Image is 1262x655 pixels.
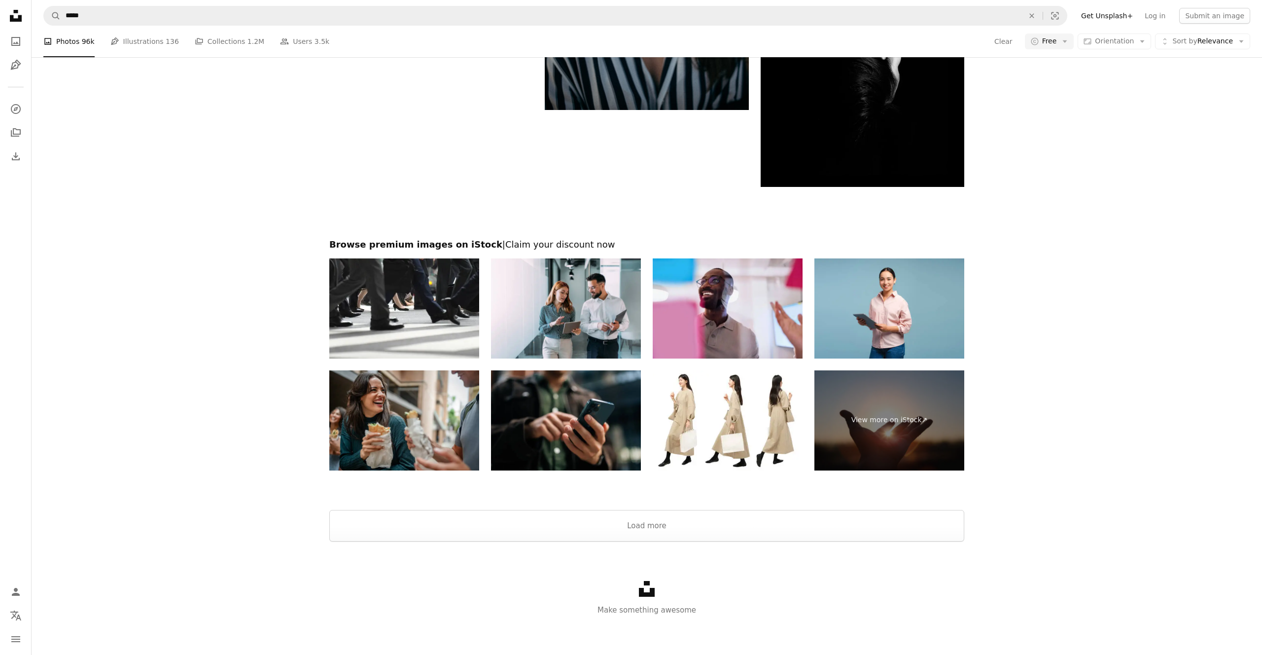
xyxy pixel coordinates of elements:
a: Photos [6,32,26,51]
img: Close-up hands of unrecognizable man holding and using smartphone standing on city street, browsi... [491,370,641,471]
span: | Claim your discount now [502,239,615,250]
span: Orientation [1095,37,1134,45]
form: Find visuals sitewide [43,6,1067,26]
button: Menu [6,629,26,649]
a: Illustrations 136 [110,26,179,57]
img: Youth enjoy tasty street food while laughing and socializing in the vibrant streets of Sydney, Au... [329,370,479,471]
a: Log in / Sign up [6,582,26,602]
span: Sort by [1172,37,1197,45]
a: Users 3.5k [280,26,329,57]
a: View more on iStock↗ [814,370,964,471]
a: Log in [1139,8,1171,24]
a: Collections [6,123,26,143]
button: Search Unsplash [44,6,61,25]
p: Make something awesome [32,604,1262,616]
img: Young, smiling Asian woman holding digital tablet looking at camera on blue background [814,258,964,359]
span: Free [1042,36,1057,46]
button: Orientation [1078,34,1151,49]
button: Submit an image [1179,8,1250,24]
button: Visual search [1043,6,1067,25]
button: Free [1025,34,1074,49]
button: Sort byRelevance [1155,34,1250,49]
a: Home — Unsplash [6,6,26,28]
a: Explore [6,99,26,119]
span: 1.2M [247,36,264,47]
button: Clear [994,34,1013,49]
span: 136 [166,36,179,47]
a: Download History [6,146,26,166]
a: Illustrations [6,55,26,75]
span: Relevance [1172,36,1233,46]
button: Load more [329,510,964,542]
img: Portrait of a black man presenting his ideas on a glass wall during a business meeting [653,258,803,359]
button: Clear [1021,6,1043,25]
img: Japanese long hair woman [653,370,803,471]
h2: Browse premium images on iStock [329,239,964,251]
img: Making decision on the move [491,258,641,359]
button: Language [6,606,26,625]
span: 3.5k [315,36,329,47]
a: Get Unsplash+ [1075,8,1139,24]
img: The feet of people walking at the intersection [329,258,479,359]
a: Collections 1.2M [195,26,264,57]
